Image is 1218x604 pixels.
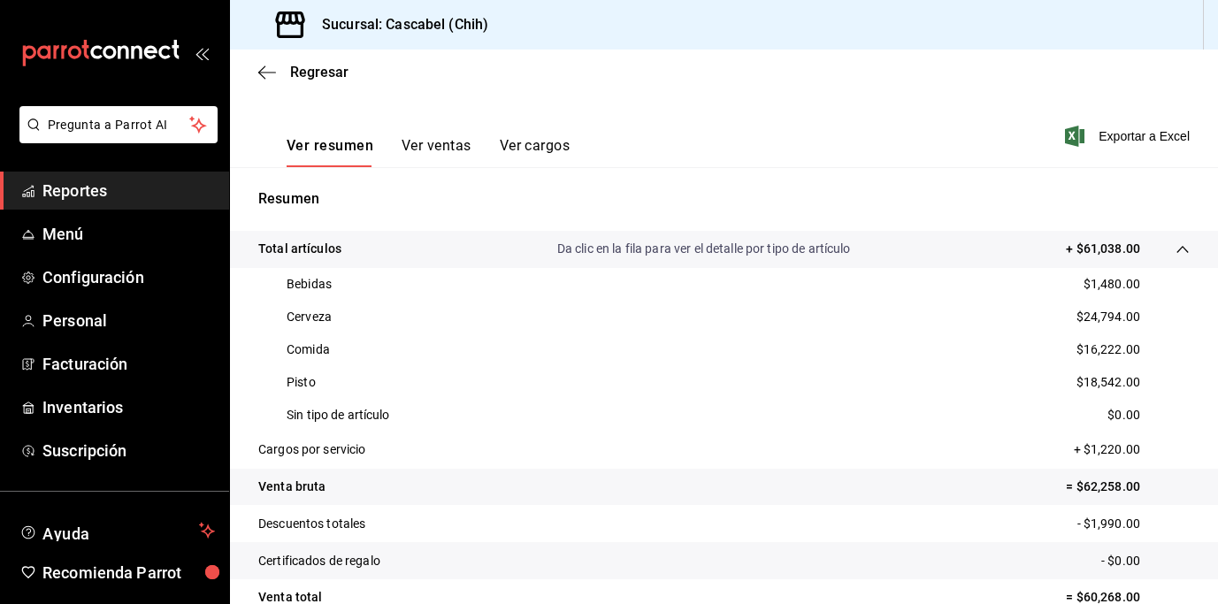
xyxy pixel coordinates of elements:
p: Comida [287,340,330,359]
span: Ayuda [42,520,192,541]
p: + $1,220.00 [1074,440,1190,459]
p: Pisto [287,373,316,392]
button: Exportar a Excel [1069,126,1190,147]
button: Ver ventas [402,137,471,167]
span: Personal [42,309,215,333]
a: Pregunta a Parrot AI [12,128,218,147]
p: $16,222.00 [1076,340,1140,359]
span: Recomienda Parrot [42,561,215,585]
p: Descuentos totales [258,515,365,533]
button: Ver resumen [287,137,373,167]
button: open_drawer_menu [195,46,209,60]
p: Cerveza [287,308,332,326]
p: $1,480.00 [1084,275,1140,294]
span: Inventarios [42,395,215,419]
p: = $62,258.00 [1066,478,1190,496]
p: + $61,038.00 [1066,240,1140,258]
span: Menú [42,222,215,246]
button: Regresar [258,64,349,80]
p: Cargos por servicio [258,440,366,459]
p: Sin tipo de artículo [287,406,390,424]
p: Total artículos [258,240,341,258]
div: navigation tabs [287,137,570,167]
p: $24,794.00 [1076,308,1140,326]
h3: Sucursal: Cascabel (Chih) [308,14,488,35]
span: Regresar [290,64,349,80]
span: Pregunta a Parrot AI [48,116,190,134]
p: Resumen [258,188,1190,210]
span: Facturación [42,352,215,376]
span: Suscripción [42,439,215,463]
span: Reportes [42,179,215,203]
p: $0.00 [1107,406,1140,424]
p: Da clic en la fila para ver el detalle por tipo de artículo [557,240,851,258]
p: Bebidas [287,275,332,294]
p: - $1,990.00 [1077,515,1190,533]
span: Configuración [42,265,215,289]
p: $18,542.00 [1076,373,1140,392]
p: Venta bruta [258,478,326,496]
button: Pregunta a Parrot AI [19,106,218,143]
p: Certificados de regalo [258,552,380,570]
p: - $0.00 [1101,552,1190,570]
button: Ver cargos [500,137,571,167]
